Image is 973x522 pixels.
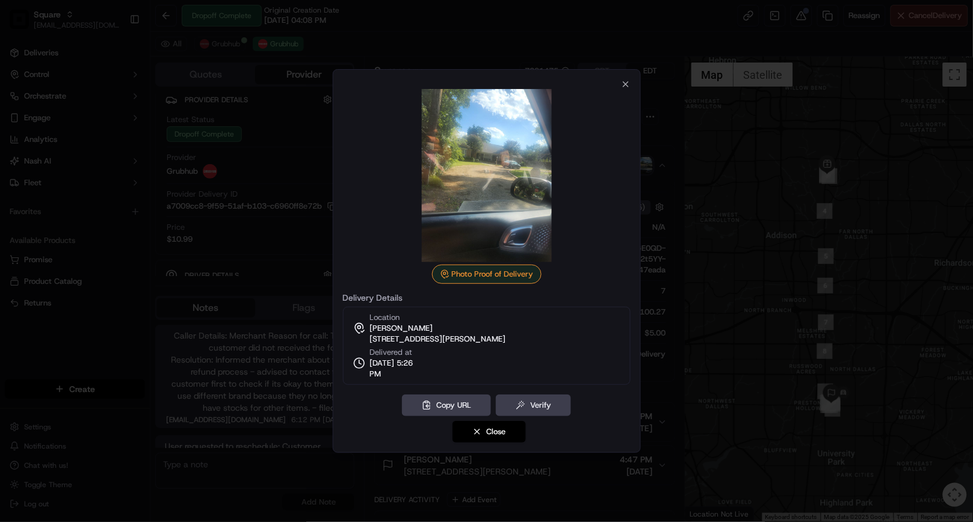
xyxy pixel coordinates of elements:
[31,78,217,90] input: Got a question? Start typing here...
[102,176,111,185] div: 💻
[453,421,526,443] button: Close
[496,395,571,416] button: Verify
[12,48,219,67] p: Welcome 👋
[7,170,97,191] a: 📗Knowledge Base
[370,334,506,345] span: [STREET_ADDRESS][PERSON_NAME]
[432,265,542,284] div: Photo Proof of Delivery
[205,118,219,133] button: Start new chat
[41,127,152,137] div: We're available if you need us!
[41,115,197,127] div: Start new chat
[370,358,425,379] span: [DATE] 5:26 PM
[114,174,193,186] span: API Documentation
[370,323,433,334] span: [PERSON_NAME]
[120,204,146,213] span: Pylon
[97,170,198,191] a: 💻API Documentation
[370,347,425,358] span: Delivered at
[12,115,34,137] img: 1736555255976-a54dd68f-1ca7-489b-9aae-adbdc363a1c4
[402,395,491,416] button: Copy URL
[12,176,22,185] div: 📗
[85,203,146,213] a: Powered byPylon
[24,174,92,186] span: Knowledge Base
[400,89,573,262] img: photo_proof_of_delivery image
[370,312,400,323] span: Location
[12,12,36,36] img: Nash
[343,293,631,302] label: Delivery Details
